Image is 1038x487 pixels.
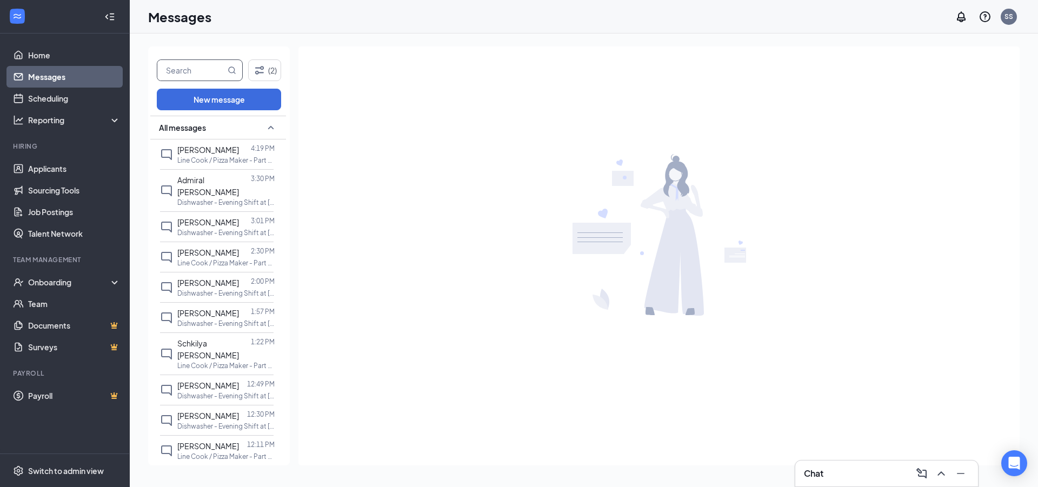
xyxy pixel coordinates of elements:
p: Line Cook / Pizza Maker - Part Time at [GEOGRAPHIC_DATA], [GEOGRAPHIC_DATA] [177,258,275,268]
a: DocumentsCrown [28,315,121,336]
a: Job Postings [28,201,121,223]
p: 2:00 PM [251,277,275,286]
p: 3:30 PM [251,174,275,183]
p: Dishwasher - Evening Shift at [GEOGRAPHIC_DATA], [GEOGRAPHIC_DATA] [177,198,275,207]
div: Switch to admin view [28,465,104,476]
svg: Filter [253,64,266,77]
svg: UserCheck [13,277,24,288]
a: Messages [28,66,121,88]
svg: ChevronUp [935,467,948,480]
p: 12:49 PM [247,379,275,389]
span: [PERSON_NAME] [177,248,239,257]
span: Admiral [PERSON_NAME] [177,175,239,197]
svg: Notifications [955,10,968,23]
p: Dishwasher - Evening Shift at [GEOGRAPHIC_DATA], [GEOGRAPHIC_DATA] [177,422,275,431]
p: Line Cook / Pizza Maker - Part Time at [GEOGRAPHIC_DATA], [GEOGRAPHIC_DATA] [177,452,275,461]
svg: ComposeMessage [915,467,928,480]
svg: ChatInactive [160,148,173,161]
div: Hiring [13,142,118,151]
a: Applicants [28,158,121,179]
button: Filter (2) [248,59,281,81]
span: [PERSON_NAME] [177,217,239,227]
p: Dishwasher - Evening Shift at [GEOGRAPHIC_DATA], [GEOGRAPHIC_DATA] [177,228,275,237]
p: 1:57 PM [251,307,275,316]
div: Team Management [13,255,118,264]
svg: ChatInactive [160,414,173,427]
p: Dishwasher - Evening Shift at [GEOGRAPHIC_DATA], [GEOGRAPHIC_DATA] [177,289,275,298]
span: All messages [159,122,206,133]
p: 4:19 PM [251,144,275,153]
svg: Analysis [13,115,24,125]
a: Team [28,293,121,315]
svg: Settings [13,465,24,476]
svg: Collapse [104,11,115,22]
p: Dishwasher - Evening Shift at [GEOGRAPHIC_DATA], [GEOGRAPHIC_DATA] [177,319,275,328]
h1: Messages [148,8,211,26]
span: [PERSON_NAME] [177,441,239,451]
p: 2:30 PM [251,246,275,256]
svg: Minimize [954,467,967,480]
span: [PERSON_NAME] [177,411,239,421]
svg: SmallChevronUp [264,121,277,134]
p: 3:01 PM [251,216,275,225]
svg: ChatInactive [160,281,173,294]
svg: ChatInactive [160,251,173,264]
div: Open Intercom Messenger [1001,450,1027,476]
svg: QuestionInfo [979,10,992,23]
div: Payroll [13,369,118,378]
svg: WorkstreamLogo [12,11,23,22]
p: 12:11 PM [247,440,275,449]
svg: ChatInactive [160,184,173,197]
span: [PERSON_NAME] [177,278,239,288]
button: Minimize [952,465,969,482]
a: SurveysCrown [28,336,121,358]
button: New message [157,89,281,110]
span: [PERSON_NAME] [177,145,239,155]
a: Home [28,44,121,66]
div: Onboarding [28,277,111,288]
p: 1:22 PM [251,337,275,346]
a: PayrollCrown [28,385,121,406]
span: [PERSON_NAME] [177,381,239,390]
a: Sourcing Tools [28,179,121,201]
svg: ChatInactive [160,444,173,457]
p: Line Cook / Pizza Maker - Part Time at [GEOGRAPHIC_DATA], [GEOGRAPHIC_DATA] [177,361,275,370]
svg: ChatInactive [160,384,173,397]
h3: Chat [804,468,823,479]
div: SS [1004,12,1013,21]
svg: ChatInactive [160,221,173,234]
svg: ChatInactive [160,311,173,324]
input: Search [157,60,225,81]
a: Talent Network [28,223,121,244]
div: Reporting [28,115,121,125]
a: Scheduling [28,88,121,109]
button: ChevronUp [933,465,950,482]
span: Schkilya [PERSON_NAME] [177,338,239,360]
button: ComposeMessage [913,465,930,482]
svg: ChatInactive [160,348,173,361]
p: Dishwasher - Evening Shift at [GEOGRAPHIC_DATA], [GEOGRAPHIC_DATA] [177,391,275,401]
p: 12:30 PM [247,410,275,419]
p: Line Cook / Pizza Maker - Part Time at [GEOGRAPHIC_DATA], [GEOGRAPHIC_DATA] [177,156,275,165]
svg: MagnifyingGlass [228,66,236,75]
span: [PERSON_NAME] [177,308,239,318]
